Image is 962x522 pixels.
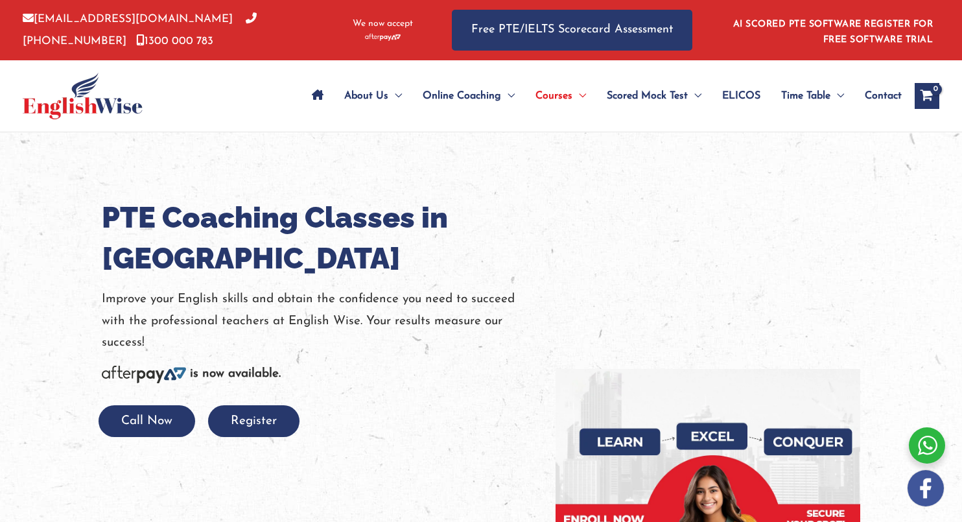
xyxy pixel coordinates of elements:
[572,73,586,119] span: Menu Toggle
[412,73,525,119] a: Online CoachingMenu Toggle
[535,73,572,119] span: Courses
[23,73,143,119] img: cropped-ew-logo
[99,405,195,437] button: Call Now
[423,73,501,119] span: Online Coaching
[334,73,412,119] a: About UsMenu Toggle
[190,368,281,380] b: is now available.
[722,73,760,119] span: ELICOS
[23,14,257,46] a: [PHONE_NUMBER]
[607,73,688,119] span: Scored Mock Test
[854,73,902,119] a: Contact
[525,73,596,119] a: CoursesMenu Toggle
[865,73,902,119] span: Contact
[102,366,186,383] img: Afterpay-Logo
[688,73,701,119] span: Menu Toggle
[596,73,712,119] a: Scored Mock TestMenu Toggle
[102,197,536,279] h1: PTE Coaching Classes in [GEOGRAPHIC_DATA]
[208,415,299,427] a: Register
[501,73,515,119] span: Menu Toggle
[830,73,844,119] span: Menu Toggle
[365,34,401,41] img: Afterpay-Logo
[208,405,299,437] button: Register
[136,36,213,47] a: 1300 000 783
[781,73,830,119] span: Time Table
[301,73,902,119] nav: Site Navigation: Main Menu
[99,415,195,427] a: Call Now
[733,19,933,45] a: AI SCORED PTE SOFTWARE REGISTER FOR FREE SOFTWARE TRIAL
[915,83,939,109] a: View Shopping Cart, empty
[344,73,388,119] span: About Us
[725,9,939,51] aside: Header Widget 1
[712,73,771,119] a: ELICOS
[908,470,944,506] img: white-facebook.png
[388,73,402,119] span: Menu Toggle
[102,289,536,353] p: Improve your English skills and obtain the confidence you need to succeed with the professional t...
[353,18,413,30] span: We now accept
[452,10,692,51] a: Free PTE/IELTS Scorecard Assessment
[771,73,854,119] a: Time TableMenu Toggle
[23,14,233,25] a: [EMAIL_ADDRESS][DOMAIN_NAME]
